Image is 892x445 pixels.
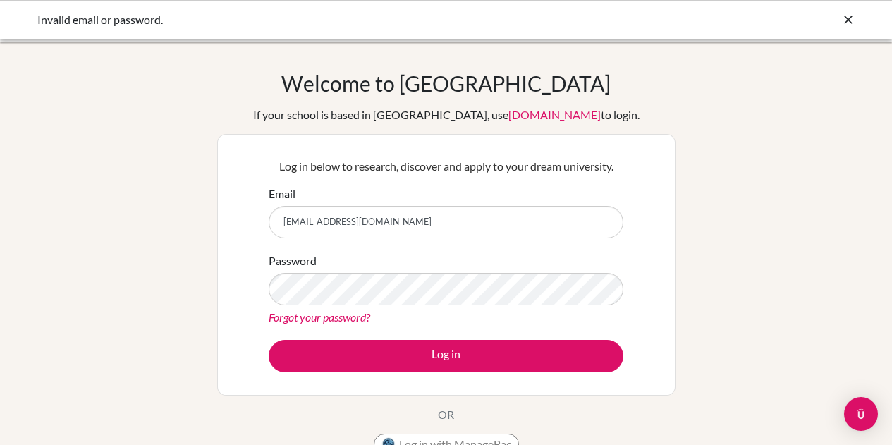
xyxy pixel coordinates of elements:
[269,340,623,372] button: Log in
[269,252,317,269] label: Password
[281,71,611,96] h1: Welcome to [GEOGRAPHIC_DATA]
[269,310,370,324] a: Forgot your password?
[508,108,601,121] a: [DOMAIN_NAME]
[269,158,623,175] p: Log in below to research, discover and apply to your dream university.
[37,11,644,28] div: Invalid email or password.
[269,185,295,202] label: Email
[844,397,878,431] div: Open Intercom Messenger
[253,106,640,123] div: If your school is based in [GEOGRAPHIC_DATA], use to login.
[438,406,454,423] p: OR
